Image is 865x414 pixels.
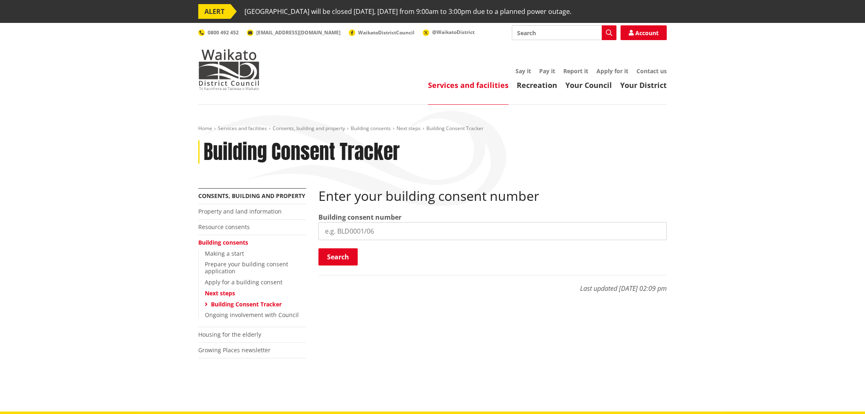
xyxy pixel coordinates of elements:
a: Prepare your building consent application [205,260,288,275]
span: WaikatoDistrictCouncil [358,29,415,36]
a: Resource consents [198,223,250,231]
a: WaikatoDistrictCouncil [349,29,415,36]
a: Housing for the elderly [198,331,261,338]
nav: breadcrumb [198,125,667,132]
a: Contact us [636,67,667,75]
a: Home [198,125,212,132]
a: Account [621,25,667,40]
a: Apply for a building consent [205,278,282,286]
img: Waikato District Council - Te Kaunihera aa Takiwaa o Waikato [198,49,260,90]
input: Search input [512,25,616,40]
a: Building consents [351,125,391,132]
a: Building consents [198,239,248,246]
a: [EMAIL_ADDRESS][DOMAIN_NAME] [247,29,341,36]
span: [EMAIL_ADDRESS][DOMAIN_NAME] [256,29,341,36]
a: Consents, building and property [198,192,305,200]
a: Say it [515,67,531,75]
a: Apply for it [596,67,628,75]
a: Services and facilities [428,80,509,90]
p: Last updated [DATE] 02:09 pm [318,275,667,293]
a: Next steps [205,289,235,297]
a: Growing Places newsletter [198,346,271,354]
a: Your District [620,80,667,90]
a: Pay it [539,67,555,75]
h2: Enter your building consent number [318,188,667,204]
a: @WaikatoDistrict [423,29,475,36]
a: 0800 492 452 [198,29,239,36]
a: Building Consent Tracker [211,300,282,308]
span: [GEOGRAPHIC_DATA] will be closed [DATE], [DATE] from 9:00am to 3:00pm due to a planned power outage. [244,4,571,19]
input: e.g. BLD0001/06 [318,222,667,240]
a: Consents, building and property [273,125,345,132]
a: Ongoing involvement with Council [205,311,299,319]
h1: Building Consent Tracker [204,140,400,164]
a: Next steps [397,125,421,132]
span: Building Consent Tracker [426,125,484,132]
a: Property and land information [198,207,282,215]
a: Recreation [517,80,557,90]
a: Services and facilities [218,125,267,132]
a: Making a start [205,250,244,257]
span: @WaikatoDistrict [432,29,475,36]
label: Building consent number [318,212,401,222]
span: ALERT [198,4,231,19]
a: Report it [563,67,588,75]
button: Search [318,248,358,265]
a: Your Council [565,80,612,90]
span: 0800 492 452 [208,29,239,36]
